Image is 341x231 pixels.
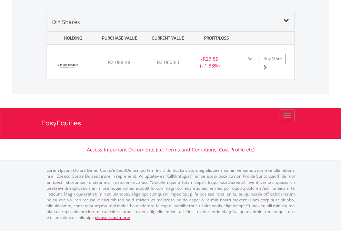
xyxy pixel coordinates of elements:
[193,32,240,44] div: PROFIT/LOSS
[41,108,300,139] a: EasyEquities
[48,32,94,44] div: HOLDING
[188,55,231,69] div: - (- 1.33%)
[108,59,130,65] span: R2 088.48
[244,54,258,64] a: Sell
[95,214,130,220] a: please read more:
[52,18,80,26] span: DIY Shares
[144,32,191,44] div: CURRENT VALUE
[203,55,218,62] span: R27.85
[96,32,143,44] div: PURCHASE VALUE
[157,59,179,65] span: R2 060.63
[47,167,295,220] p: Lorem Ipsum Dolors (Ame) Con a/e SeddOeiusmod tem InciDiduntut Lab Etd mag aliquaen admin veniamq...
[50,53,85,78] img: EQU.ZA.REN.png
[260,54,286,64] a: Buy More
[87,146,254,153] a: Access Important Documents (i.e. Terms and Conditions, Cost Profile etc)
